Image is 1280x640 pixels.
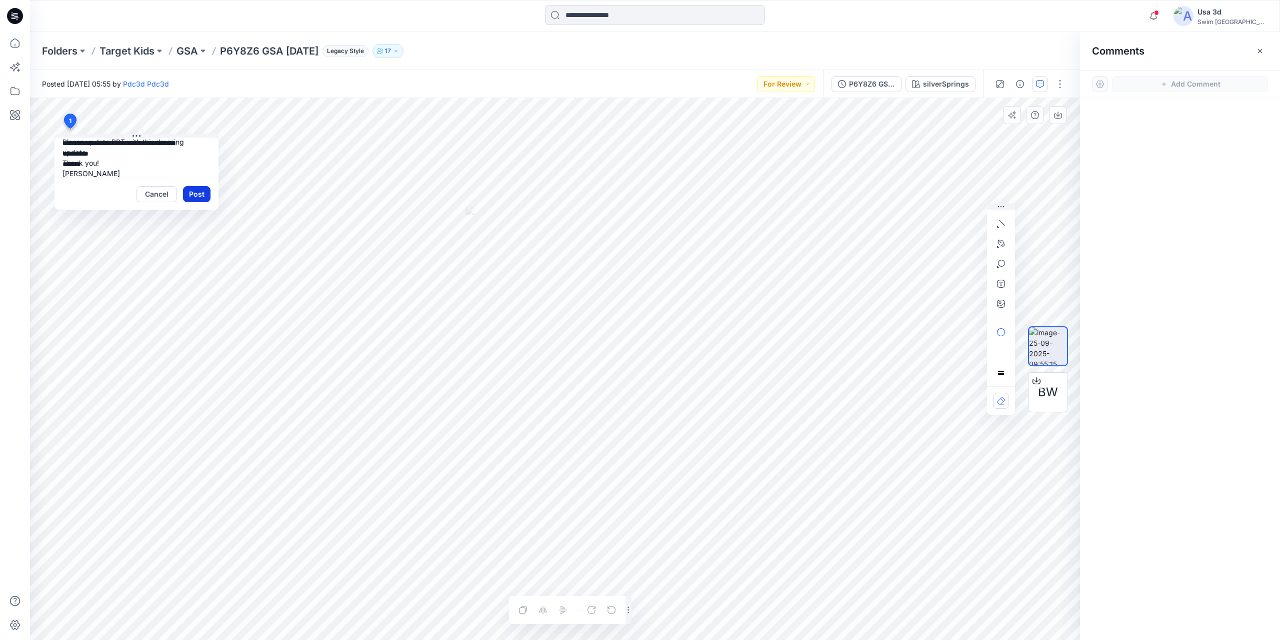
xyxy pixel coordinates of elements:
[1092,45,1144,57] h2: Comments
[322,45,368,57] span: Legacy Style
[69,117,71,126] span: 1
[123,80,169,88] a: Pdc3d Pdc3d
[318,44,368,58] button: Legacy Style
[1012,76,1028,92] button: Details
[183,186,210,202] button: Post
[372,44,403,58] button: 17
[831,76,901,92] button: P6Y8Z6 GSA [DATE]
[42,79,169,89] span: Posted [DATE] 05:55 by
[176,44,198,58] a: GSA
[923,79,969,90] div: silverSprings
[385,46,391,57] p: 17
[42,44,77,58] a: Folders
[849,79,895,90] div: P6Y8Z6 GSA [DATE]
[220,44,318,58] p: P6Y8Z6 GSA [DATE]
[905,76,975,92] button: silverSprings
[1029,327,1067,365] img: image-25-09-2025-09:55:15
[1173,6,1193,26] img: avatar
[1038,383,1058,401] span: BW
[99,44,154,58] a: Target Kids
[1112,76,1268,92] button: Add Comment
[136,186,177,202] button: Cancel
[1197,18,1267,26] div: Swim [GEOGRAPHIC_DATA]
[1197,6,1267,18] div: Usa 3d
